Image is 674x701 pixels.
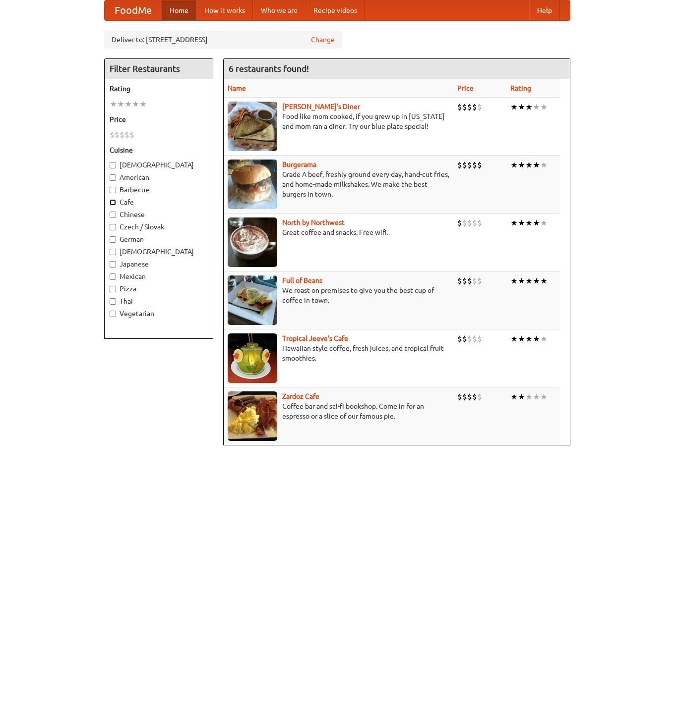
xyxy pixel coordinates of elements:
[472,102,477,112] li: $
[110,197,208,207] label: Cafe
[282,161,316,168] a: Burgerama
[540,217,548,228] li: ★
[228,227,449,237] p: Great coffee and snacks. Free wifi.
[518,391,525,402] li: ★
[110,84,208,94] h5: Rating
[228,401,449,421] p: Coffee bar and sci-fi bookshop. Come in for an espresso or a slice of our famous pie.
[525,102,533,112] li: ★
[110,261,116,268] input: Japanese
[124,99,132,109] li: ★
[110,172,208,182] label: American
[457,84,474,92] a: Price
[110,311,116,317] input: Vegetarian
[525,160,533,170] li: ★
[525,217,533,228] li: ★
[196,0,253,20] a: How it works
[105,59,213,79] h4: Filter Restaurants
[533,275,540,286] li: ★
[518,160,525,170] li: ★
[462,217,467,228] li: $
[457,391,462,402] li: $
[540,275,548,286] li: ★
[282,276,322,284] a: Full of Beans
[110,174,116,181] input: American
[467,275,472,286] li: $
[110,210,208,219] label: Chinese
[110,234,208,244] label: German
[525,391,533,402] li: ★
[228,111,449,131] p: Food like mom cooked, if you grew up in [US_STATE] and mom ran a diner. Try our blue plate special!
[477,160,482,170] li: $
[110,129,115,140] li: $
[282,334,348,342] a: Tropical Jeeve's Cafe
[110,224,116,230] input: Czech / Slovak
[110,284,208,294] label: Pizza
[253,0,306,20] a: Who we are
[462,160,467,170] li: $
[472,333,477,344] li: $
[110,249,116,255] input: [DEMOGRAPHIC_DATA]
[117,99,124,109] li: ★
[110,187,116,193] input: Barbecue
[540,102,548,112] li: ★
[467,160,472,170] li: $
[162,0,196,20] a: Home
[518,275,525,286] li: ★
[477,333,482,344] li: $
[228,391,277,441] img: zardoz.jpg
[529,0,560,20] a: Help
[457,217,462,228] li: $
[518,333,525,344] li: ★
[110,286,116,292] input: Pizza
[510,333,518,344] li: ★
[124,129,129,140] li: $
[228,343,449,363] p: Hawaiian style coffee, fresh juices, and tropical fruit smoothies.
[132,99,139,109] li: ★
[110,199,116,206] input: Cafe
[540,333,548,344] li: ★
[467,102,472,112] li: $
[228,169,449,199] p: Grade A beef, freshly ground every day, hand-cut fries, and home-made milkshakes. We make the bes...
[110,296,208,306] label: Thai
[306,0,365,20] a: Recipe videos
[457,102,462,112] li: $
[467,217,472,228] li: $
[540,391,548,402] li: ★
[110,212,116,218] input: Chinese
[472,217,477,228] li: $
[525,333,533,344] li: ★
[472,160,477,170] li: $
[229,64,309,73] ng-pluralize: 6 restaurants found!
[533,160,540,170] li: ★
[110,222,208,232] label: Czech / Slovak
[510,84,531,92] a: Rating
[282,392,319,400] a: Zardoz Cafe
[462,102,467,112] li: $
[104,31,342,49] div: Deliver to: [STREET_ADDRESS]
[139,99,147,109] li: ★
[477,275,482,286] li: $
[120,129,124,140] li: $
[510,391,518,402] li: ★
[518,102,525,112] li: ★
[467,333,472,344] li: $
[115,129,120,140] li: $
[228,333,277,383] img: jeeves.jpg
[110,273,116,280] input: Mexican
[110,247,208,257] label: [DEMOGRAPHIC_DATA]
[110,259,208,269] label: Japanese
[228,285,449,305] p: We roast on premises to give you the best cup of coffee in town.
[282,218,345,226] a: North by Northwest
[477,217,482,228] li: $
[110,185,208,195] label: Barbecue
[525,275,533,286] li: ★
[110,162,116,168] input: [DEMOGRAPHIC_DATA]
[110,99,117,109] li: ★
[510,217,518,228] li: ★
[129,129,134,140] li: $
[533,217,540,228] li: ★
[110,114,208,124] h5: Price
